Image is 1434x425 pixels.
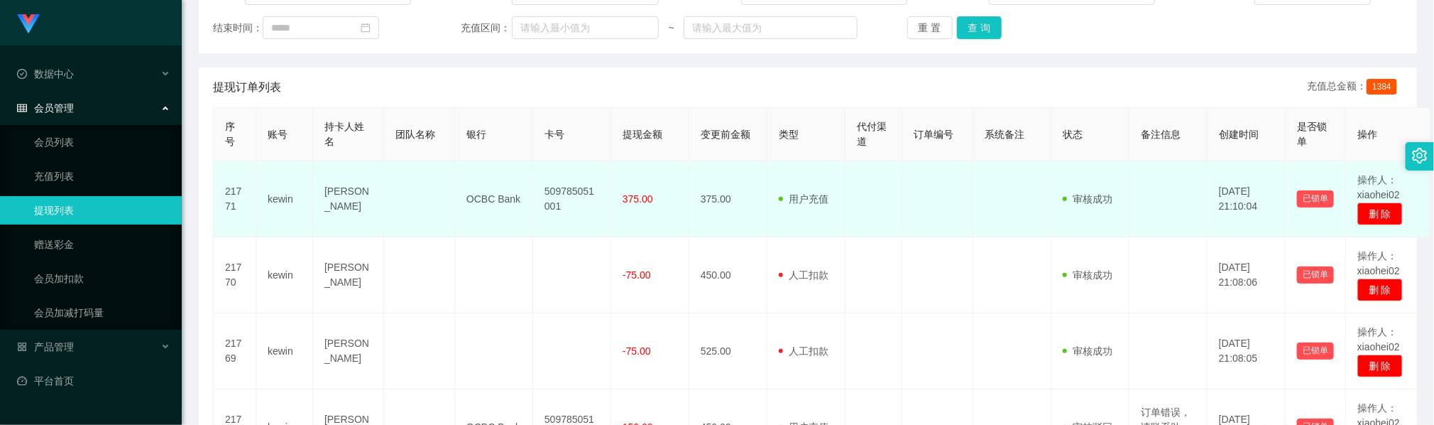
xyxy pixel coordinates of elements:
[1357,355,1403,377] button: 删 除
[34,196,170,225] a: 提现列表
[17,68,74,80] span: 数据中心
[689,161,767,237] td: 375.00
[689,237,767,313] td: 450.00
[466,129,486,140] span: 银行
[256,237,313,313] td: kewin
[1063,129,1083,140] span: 状态
[313,313,384,389] td: [PERSON_NAME]
[1307,79,1403,96] div: 充值总金额：
[1063,269,1112,281] span: 审核成功
[17,367,170,395] a: 图标: dashboard平台首页
[779,193,828,205] span: 用户充值
[544,129,564,140] span: 卡号
[689,313,767,389] td: 525.00
[779,345,828,357] span: 人工扣款
[623,129,662,140] span: 提现金额
[225,121,235,147] span: 序号
[684,16,858,39] input: 请输入最大值为
[214,161,256,237] td: 21771
[1412,148,1428,163] i: 图标: setting
[1357,250,1400,276] span: 操作人：xiaohei02
[268,129,288,140] span: 账号
[214,313,256,389] td: 21769
[701,129,750,140] span: 变更前金额
[213,79,281,96] span: 提现订单列表
[1208,237,1286,313] td: [DATE] 21:08:06
[907,16,953,39] button: 重 置
[17,14,40,34] img: logo.9652507e.png
[914,129,953,140] span: 订单编号
[1208,161,1286,237] td: [DATE] 21:10:04
[313,161,384,237] td: [PERSON_NAME]
[623,193,653,205] span: 375.00
[857,121,887,147] span: 代付渠道
[256,313,313,389] td: kewin
[213,21,263,36] span: 结束时间：
[512,16,659,39] input: 请输入最小值为
[214,237,256,313] td: 21770
[34,230,170,259] a: 赠送彩金
[1367,79,1397,95] span: 1384
[1357,174,1400,200] span: 操作人：xiaohei02
[1063,193,1112,205] span: 审核成功
[256,161,313,237] td: kewin
[779,129,799,140] span: 类型
[395,129,435,140] span: 团队名称
[34,162,170,190] a: 充值列表
[361,23,371,33] i: 图标: calendar
[17,341,74,353] span: 产品管理
[17,103,27,113] i: 图标: table
[1297,190,1334,208] button: 已锁单
[1297,267,1334,284] button: 已锁单
[17,69,27,79] i: 图标: check-circle-o
[1063,345,1112,357] span: 审核成功
[34,264,170,293] a: 会员加扣款
[623,269,651,281] span: -75.00
[1208,313,1286,389] td: [DATE] 21:08:05
[17,342,27,352] i: 图标: appstore-o
[779,269,828,281] span: 人工扣款
[1297,121,1327,147] span: 是否锁单
[985,129,1024,140] span: 系统备注
[461,21,512,36] span: 充值区间：
[659,21,684,36] span: ~
[623,345,651,357] span: -75.00
[17,102,74,114] span: 会员管理
[1357,326,1400,353] span: 操作人：xiaohei02
[324,121,364,147] span: 持卡人姓名
[1357,279,1403,301] button: 删 除
[533,161,611,237] td: 509785051001
[34,298,170,327] a: 会员加减打码量
[1357,203,1403,225] button: 删 除
[1357,129,1377,140] span: 操作
[1297,343,1334,360] button: 已锁单
[957,16,1002,39] button: 查 询
[455,161,533,237] td: OCBC Bank
[1219,129,1259,140] span: 创建时间
[313,237,384,313] td: [PERSON_NAME]
[34,128,170,156] a: 会员列表
[1141,129,1181,140] span: 备注信息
